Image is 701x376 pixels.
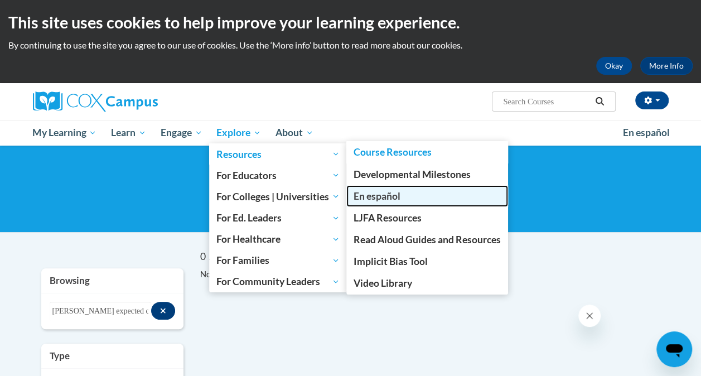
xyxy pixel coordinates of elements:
[268,120,321,146] a: About
[216,275,340,288] span: For Community Leaders
[26,120,104,146] a: My Learning
[7,8,90,17] span: Hi. How can we help?
[25,120,677,146] div: Main menu
[275,126,313,139] span: About
[216,168,340,182] span: For Educators
[591,95,608,108] button: Search
[111,126,146,139] span: Learn
[354,234,501,245] span: Read Aloud Guides and Resources
[209,250,347,271] a: For Families
[216,126,261,139] span: Explore
[640,57,693,75] a: More Info
[209,165,347,186] a: For Educators
[209,208,347,229] a: For Ed. Leaders
[8,39,693,51] p: By continuing to use the site you agree to our use of cookies. Use the ‘More info’ button to read...
[216,233,340,246] span: For Healthcare
[616,121,677,144] a: En español
[354,256,428,267] span: Implicit Bias Tool
[209,120,268,146] a: Explore
[200,268,660,281] div: No media found with applied parameters.
[50,302,152,321] input: Search resources
[209,229,347,250] a: For Healthcare
[209,186,347,207] a: For Colleges | Universities
[635,91,669,109] button: Account Settings
[656,331,692,367] iframe: Button to launch messaging window
[346,185,508,207] a: En español
[596,57,632,75] button: Okay
[354,168,471,180] span: Developmental Milestones
[502,95,591,108] input: Search Courses
[153,120,210,146] a: Engage
[200,250,206,262] span: 0
[8,11,693,33] h2: This site uses cookies to help improve your learning experience.
[354,146,432,158] span: Course Resources
[346,207,508,229] a: LJFA Resources
[346,272,508,294] a: Video Library
[209,143,347,165] a: Resources
[50,349,175,363] h3: Type
[346,141,508,163] a: Course Resources
[354,277,412,289] span: Video Library
[216,254,340,267] span: For Families
[578,305,601,327] iframe: Close message
[216,211,340,225] span: For Ed. Leaders
[354,190,400,202] span: En español
[33,91,234,112] a: Cox Campus
[161,126,202,139] span: Engage
[346,163,508,185] a: Developmental Milestones
[216,147,340,161] span: Resources
[216,190,340,203] span: For Colleges | Universities
[32,126,96,139] span: My Learning
[623,127,670,138] span: En español
[104,120,153,146] a: Learn
[346,229,508,250] a: Read Aloud Guides and Resources
[33,91,158,112] img: Cox Campus
[354,212,422,224] span: LJFA Resources
[50,274,175,287] h3: Browsing
[346,250,508,272] a: Implicit Bias Tool
[151,302,175,320] button: Search resources
[209,271,347,292] a: For Community Leaders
